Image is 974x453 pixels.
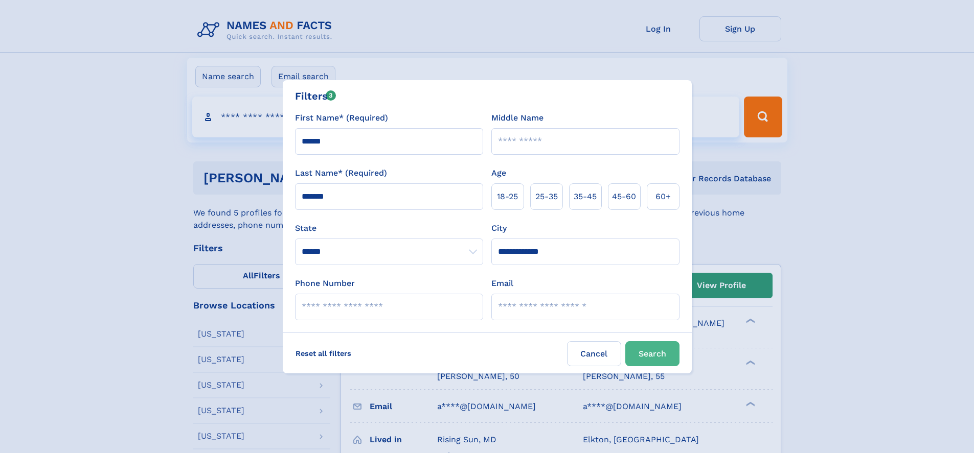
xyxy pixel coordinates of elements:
[295,112,388,124] label: First Name* (Required)
[655,190,671,203] span: 60+
[574,190,597,203] span: 35‑45
[491,222,507,234] label: City
[491,112,543,124] label: Middle Name
[295,222,483,234] label: State
[295,167,387,179] label: Last Name* (Required)
[289,341,358,366] label: Reset all filters
[295,277,355,290] label: Phone Number
[567,341,621,366] label: Cancel
[295,88,336,104] div: Filters
[625,341,679,366] button: Search
[491,167,506,179] label: Age
[491,277,513,290] label: Email
[535,190,558,203] span: 25‑35
[497,190,518,203] span: 18‑25
[612,190,636,203] span: 45‑60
